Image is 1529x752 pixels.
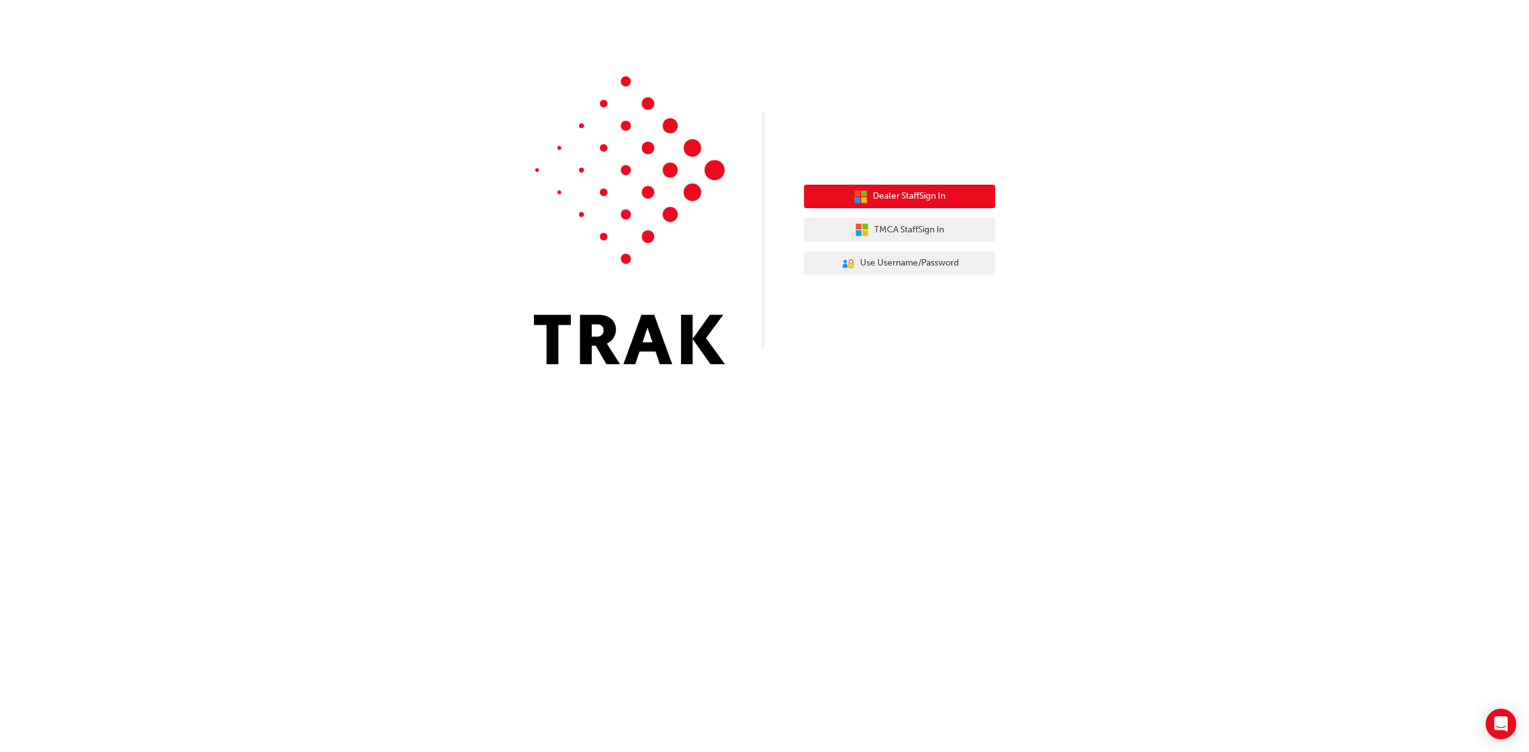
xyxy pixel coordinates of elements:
[873,189,945,204] span: Dealer Staff Sign In
[804,252,995,276] button: Use Username/Password
[874,223,944,238] span: TMCA Staff Sign In
[534,76,725,364] img: Trak
[804,218,995,242] button: TMCA StaffSign In
[1486,709,1516,739] div: Open Intercom Messenger
[860,256,959,271] span: Use Username/Password
[804,185,995,209] button: Dealer StaffSign In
